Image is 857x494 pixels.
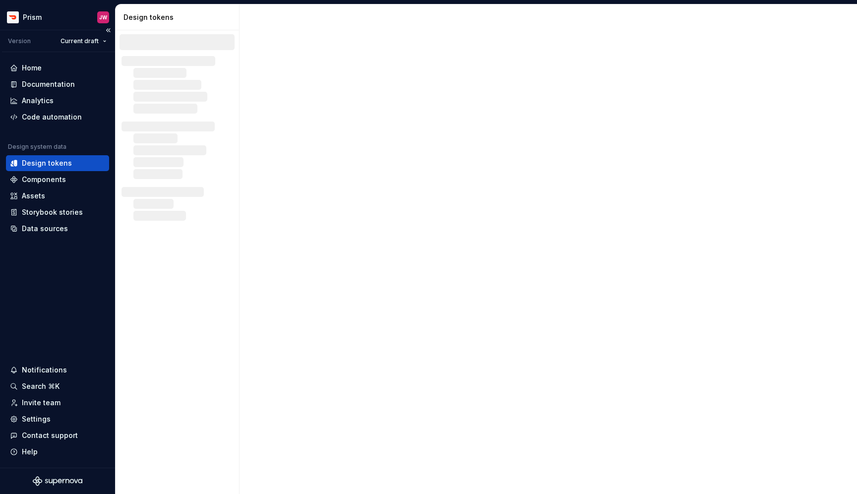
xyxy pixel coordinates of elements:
button: Search ⌘K [6,378,109,394]
span: Current draft [61,37,99,45]
div: Assets [22,191,45,201]
a: Data sources [6,221,109,237]
a: Components [6,172,109,187]
div: Invite team [22,398,61,408]
button: Contact support [6,428,109,443]
button: Notifications [6,362,109,378]
img: bd52d190-91a7-4889-9e90-eccda45865b1.png [7,11,19,23]
div: Settings [22,414,51,424]
a: Code automation [6,109,109,125]
div: Home [22,63,42,73]
div: Documentation [22,79,75,89]
div: Code automation [22,112,82,122]
div: Prism [23,12,42,22]
div: Search ⌘K [22,381,60,391]
a: Home [6,60,109,76]
a: Documentation [6,76,109,92]
button: PrismJW [2,6,113,28]
a: Storybook stories [6,204,109,220]
a: Settings [6,411,109,427]
div: Data sources [22,224,68,234]
div: Help [22,447,38,457]
div: Design system data [8,143,66,151]
div: Design tokens [123,12,235,22]
button: Collapse sidebar [101,23,115,37]
div: Version [8,37,31,45]
button: Help [6,444,109,460]
div: Analytics [22,96,54,106]
a: Invite team [6,395,109,411]
div: Design tokens [22,158,72,168]
button: Current draft [56,34,111,48]
a: Assets [6,188,109,204]
svg: Supernova Logo [33,476,82,486]
div: JW [99,13,107,21]
div: Contact support [22,431,78,440]
div: Components [22,175,66,185]
a: Design tokens [6,155,109,171]
a: Analytics [6,93,109,109]
div: Storybook stories [22,207,83,217]
div: Notifications [22,365,67,375]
